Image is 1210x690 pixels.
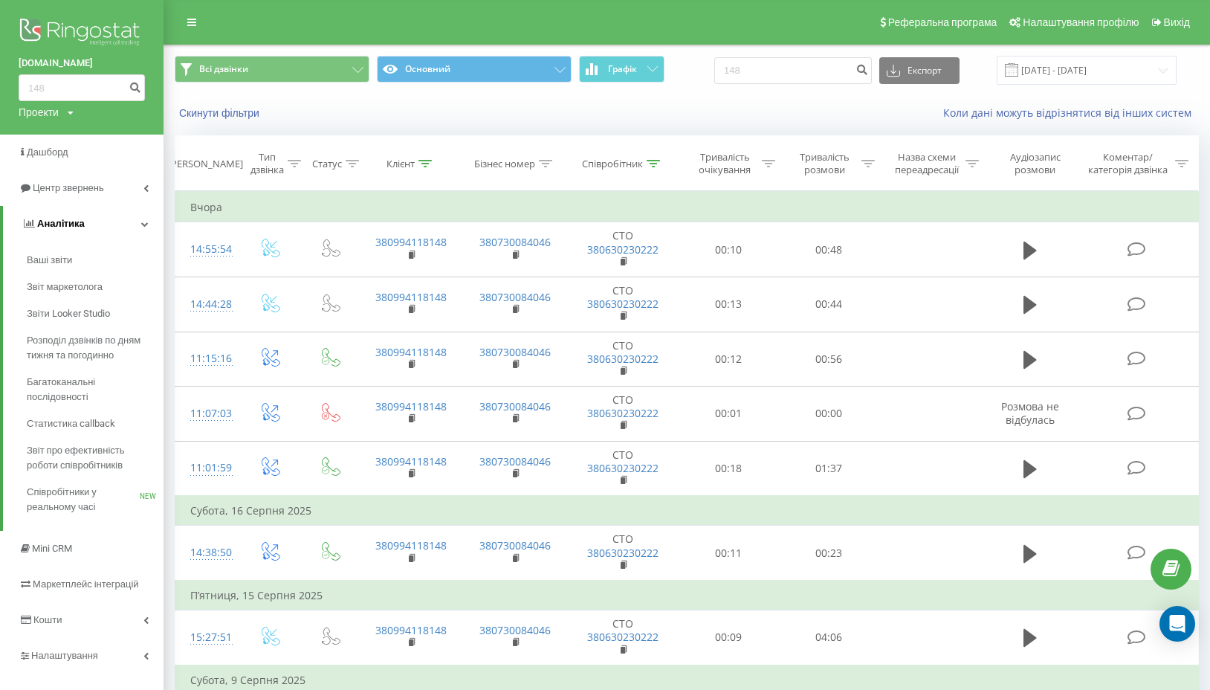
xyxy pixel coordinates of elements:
[190,538,224,567] div: 14:38:50
[587,406,659,420] a: 380630230222
[778,332,878,387] td: 00:56
[566,332,679,387] td: СТО
[892,151,962,176] div: Назва схеми переадресації
[566,222,679,277] td: СТО
[33,578,139,590] span: Маркетплейс інтеграцій
[375,623,447,637] a: 380994118148
[888,16,997,28] span: Реферальна програма
[587,461,659,475] a: 380630230222
[479,345,551,359] a: 380730084046
[375,454,447,468] a: 380994118148
[566,610,679,665] td: СТО
[27,146,68,158] span: Дашборд
[31,650,98,661] span: Налаштування
[19,74,145,101] input: Пошук за номером
[27,443,156,473] span: Звіт про ефективність роботи співробітників
[19,105,59,120] div: Проекти
[27,416,115,431] span: Статистика callback
[27,375,156,404] span: Багатоканальні послідовності
[714,57,872,84] input: Пошук за номером
[778,610,878,665] td: 04:06
[582,158,643,170] div: Співробітник
[190,344,224,373] div: 11:15:16
[199,63,248,75] span: Всі дзвінки
[27,485,140,515] span: Співробітники у реальному часі
[1159,606,1195,642] div: Open Intercom Messenger
[312,158,342,170] div: Статус
[27,327,164,369] a: Розподіл дзвінків по дням тижня та погодинно
[1084,151,1171,176] div: Коментар/категорія дзвінка
[168,158,243,170] div: [PERSON_NAME]
[479,538,551,552] a: 380730084046
[175,106,267,120] button: Скинути фільтри
[587,352,659,366] a: 380630230222
[778,441,878,496] td: 01:37
[33,614,62,625] span: Кошти
[27,437,164,479] a: Звіт про ефективність роботи співробітників
[587,630,659,644] a: 380630230222
[679,387,778,442] td: 00:01
[479,235,551,249] a: 380730084046
[566,387,679,442] td: СТО
[566,441,679,496] td: СТО
[375,290,447,304] a: 380994118148
[190,454,224,483] div: 11:01:59
[375,235,447,249] a: 380994118148
[608,64,637,74] span: Графік
[32,543,72,554] span: Mini CRM
[679,222,778,277] td: 00:10
[1164,16,1190,28] span: Вихід
[175,193,1199,222] td: Вчора
[996,151,1075,176] div: Аудіозапис розмови
[778,277,878,332] td: 00:44
[19,15,145,52] img: Ringostat logo
[778,387,878,442] td: 00:00
[479,454,551,468] a: 380730084046
[27,410,164,437] a: Статистика callback
[27,280,103,294] span: Звіт маркетолога
[27,479,164,520] a: Співробітники у реальному часіNEW
[375,538,447,552] a: 380994118148
[190,399,224,428] div: 11:07:03
[679,610,778,665] td: 00:09
[175,581,1199,610] td: П’ятниця, 15 Серпня 2025
[375,399,447,413] a: 380994118148
[3,206,164,242] a: Аналiтика
[679,526,778,581] td: 00:11
[679,441,778,496] td: 00:18
[792,151,857,176] div: Тривалість розмови
[692,151,757,176] div: Тривалість очікування
[375,345,447,359] a: 380994118148
[778,222,878,277] td: 00:48
[679,332,778,387] td: 00:12
[479,290,551,304] a: 380730084046
[175,496,1199,526] td: Субота, 16 Серпня 2025
[190,235,224,264] div: 14:55:54
[879,57,960,84] button: Експорт
[27,369,164,410] a: Багатоканальні послідовності
[479,399,551,413] a: 380730084046
[943,106,1199,120] a: Коли дані можуть відрізнятися вiд інших систем
[479,623,551,637] a: 380730084046
[778,526,878,581] td: 00:23
[27,306,110,321] span: Звіти Looker Studio
[27,274,164,300] a: Звіт маркетолога
[27,253,72,268] span: Ваші звіти
[27,300,164,327] a: Звіти Looker Studio
[1001,399,1059,427] span: Розмова не відбулась
[566,526,679,581] td: СТО
[377,56,572,83] button: Основний
[27,333,156,363] span: Розподіл дзвінків по дням тижня та погодинно
[386,158,415,170] div: Клієнт
[33,182,104,193] span: Центр звернень
[190,623,224,652] div: 15:27:51
[474,158,535,170] div: Бізнес номер
[27,247,164,274] a: Ваші звіти
[175,56,369,83] button: Всі дзвінки
[1023,16,1139,28] span: Налаштування профілю
[566,277,679,332] td: СТО
[190,290,224,319] div: 14:44:28
[37,218,85,229] span: Аналiтика
[19,56,145,71] a: [DOMAIN_NAME]
[579,56,664,83] button: Графік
